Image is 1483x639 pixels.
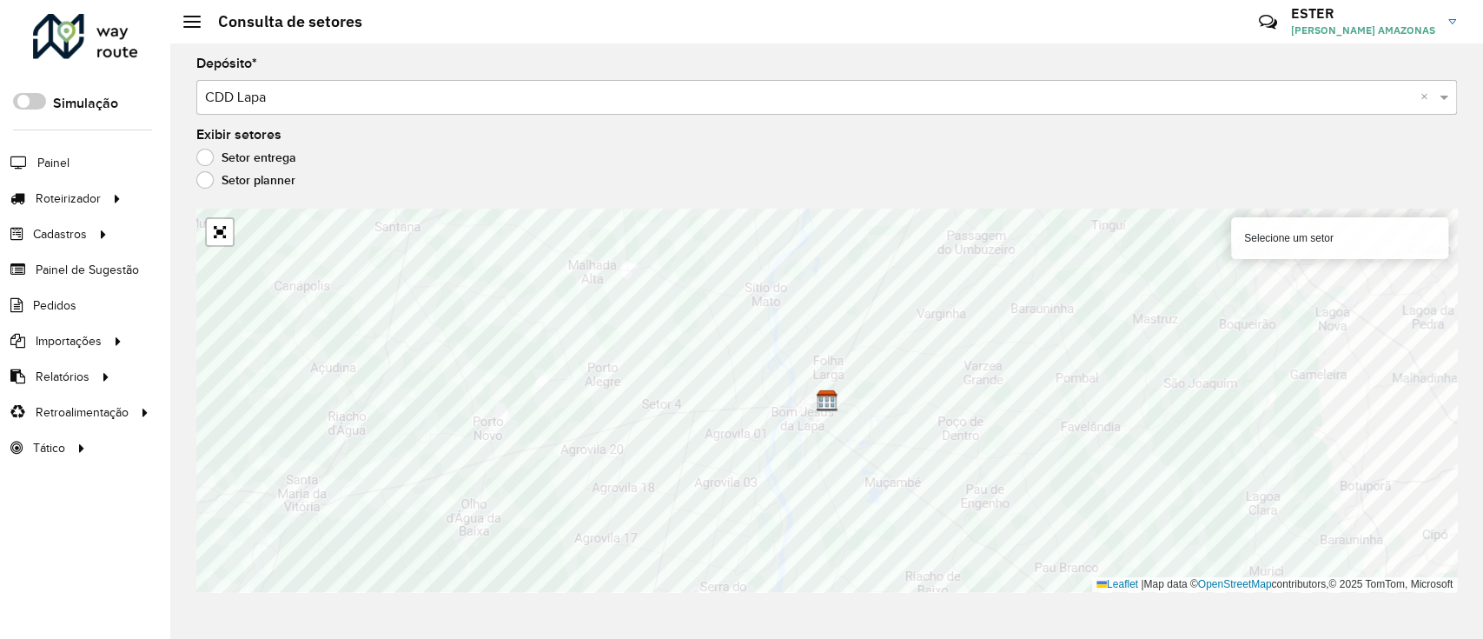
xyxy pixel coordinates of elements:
[201,12,362,31] h2: Consulta de setores
[33,225,87,243] span: Cadastros
[1291,5,1435,22] h3: ESTER
[1231,217,1448,259] div: Selecione um setor
[33,296,76,315] span: Pedidos
[1249,3,1287,41] a: Contato Rápido
[1198,578,1272,590] a: OpenStreetMap
[196,124,281,145] label: Exibir setores
[1096,578,1138,590] a: Leaflet
[36,403,129,422] span: Retroalimentação
[36,332,102,350] span: Importações
[36,190,101,208] span: Roteirizador
[196,53,257,74] label: Depósito
[1141,578,1143,590] span: |
[36,261,139,279] span: Painel de Sugestão
[1092,577,1457,592] div: Map data © contributors,© 2025 TomTom, Microsoft
[1291,23,1435,38] span: [PERSON_NAME] AMAZONAS
[37,154,70,172] span: Painel
[196,171,295,189] label: Setor planner
[1420,87,1435,108] span: Clear all
[36,368,89,386] span: Relatórios
[33,439,65,457] span: Tático
[53,93,118,114] label: Simulação
[207,219,233,245] a: Abrir mapa em tela cheia
[196,149,296,166] label: Setor entrega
